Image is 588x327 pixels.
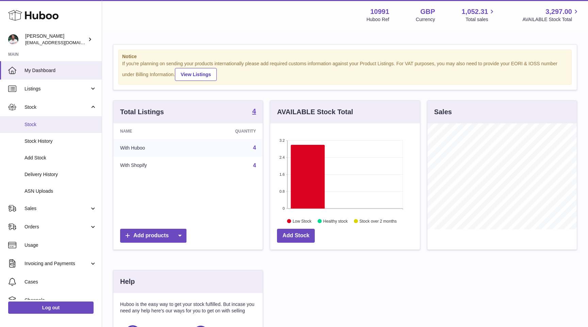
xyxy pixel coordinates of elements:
span: ASN Uploads [24,188,97,194]
span: Cases [24,279,97,285]
span: Total sales [465,16,496,23]
div: Huboo Ref [366,16,389,23]
img: timshieff@gmail.com [8,34,18,45]
span: Sales [24,205,89,212]
text: 0 [283,206,285,210]
a: Add products [120,229,186,243]
span: Stock [24,104,89,110]
span: Invoicing and Payments [24,260,89,267]
span: [EMAIL_ADDRESS][DOMAIN_NAME] [25,40,100,45]
a: 4 [253,162,256,168]
strong: 4 [252,108,256,115]
span: 1,052.31 [462,7,488,16]
a: 1,052.31 Total sales [462,7,496,23]
span: Stock [24,121,97,128]
span: Listings [24,86,89,92]
span: Channels [24,297,97,304]
th: Name [113,123,194,139]
strong: 10991 [370,7,389,16]
div: If you're planning on sending your products internationally please add required customs informati... [122,61,568,81]
text: 1.6 [280,172,285,176]
h3: AVAILABLE Stock Total [277,107,353,117]
span: Usage [24,242,97,248]
a: 4 [252,108,256,116]
h3: Sales [434,107,452,117]
a: Add Stock [277,229,315,243]
text: 0.8 [280,189,285,193]
td: With Huboo [113,139,194,157]
a: 3,297.00 AVAILABLE Stock Total [522,7,580,23]
span: 3,297.00 [545,7,572,16]
span: Orders [24,224,89,230]
span: Add Stock [24,155,97,161]
strong: GBP [420,7,435,16]
h3: Total Listings [120,107,164,117]
p: Huboo is the easy way to get your stock fulfilled. But incase you need any help here's our ways f... [120,301,256,314]
strong: Notice [122,53,568,60]
text: 2.4 [280,155,285,159]
text: Stock over 2 months [360,219,397,223]
div: [PERSON_NAME] [25,33,86,46]
text: 3.2 [280,138,285,142]
text: Healthy stock [323,219,348,223]
text: Low Stock [293,219,312,223]
h3: Help [120,277,135,286]
span: Stock History [24,138,97,144]
a: View Listings [175,68,217,81]
a: Log out [8,302,94,314]
span: My Dashboard [24,67,97,74]
th: Quantity [194,123,263,139]
div: Currency [416,16,435,23]
span: AVAILABLE Stock Total [522,16,580,23]
a: 4 [253,145,256,151]
span: Delivery History [24,171,97,178]
td: With Shopify [113,157,194,174]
